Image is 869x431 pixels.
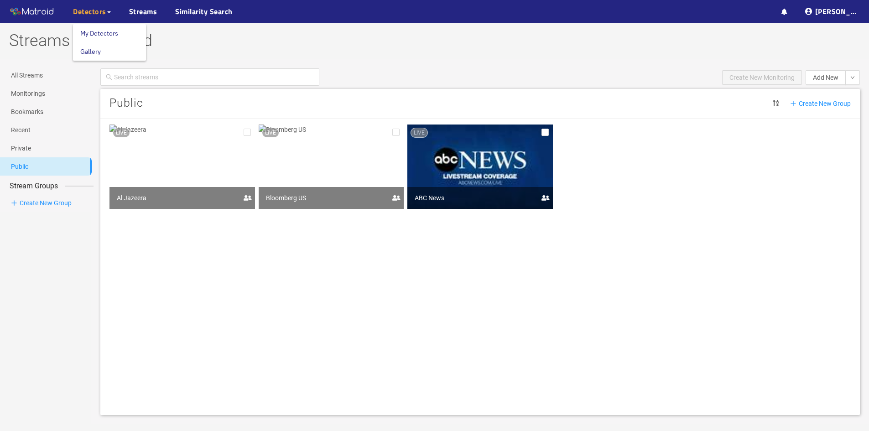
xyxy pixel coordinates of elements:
[106,74,112,80] span: search
[80,24,118,42] a: My Detectors
[2,180,65,192] span: Stream Groups
[11,72,43,79] a: All Streams
[415,192,538,203] div: ABC News
[11,90,45,97] a: Monitorings
[266,192,390,203] div: Bloomberg US
[790,100,796,107] span: plus
[414,130,425,136] span: LIVE
[806,70,846,85] button: Add New
[11,163,28,170] a: Public
[80,42,101,61] a: Gallery
[73,6,106,17] span: Detectors
[259,125,404,209] img: Bloomberg US
[850,75,855,81] span: down
[129,6,157,17] a: Streams
[813,73,838,83] span: Add New
[11,108,43,115] a: Bookmarks
[11,200,17,206] span: plus
[407,125,553,209] img: ABC News
[790,99,851,109] span: Create New Group
[109,96,143,110] span: Public
[109,125,255,209] img: Al Jazeera
[175,6,233,17] a: Similarity Search
[9,5,55,19] img: Matroid logo
[117,192,240,203] div: Al Jazeera
[845,70,860,85] button: down
[11,145,31,152] a: Private
[114,71,314,83] input: Search streams
[265,130,276,136] span: LIVE
[116,130,127,136] span: LIVE
[11,126,31,134] a: Recent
